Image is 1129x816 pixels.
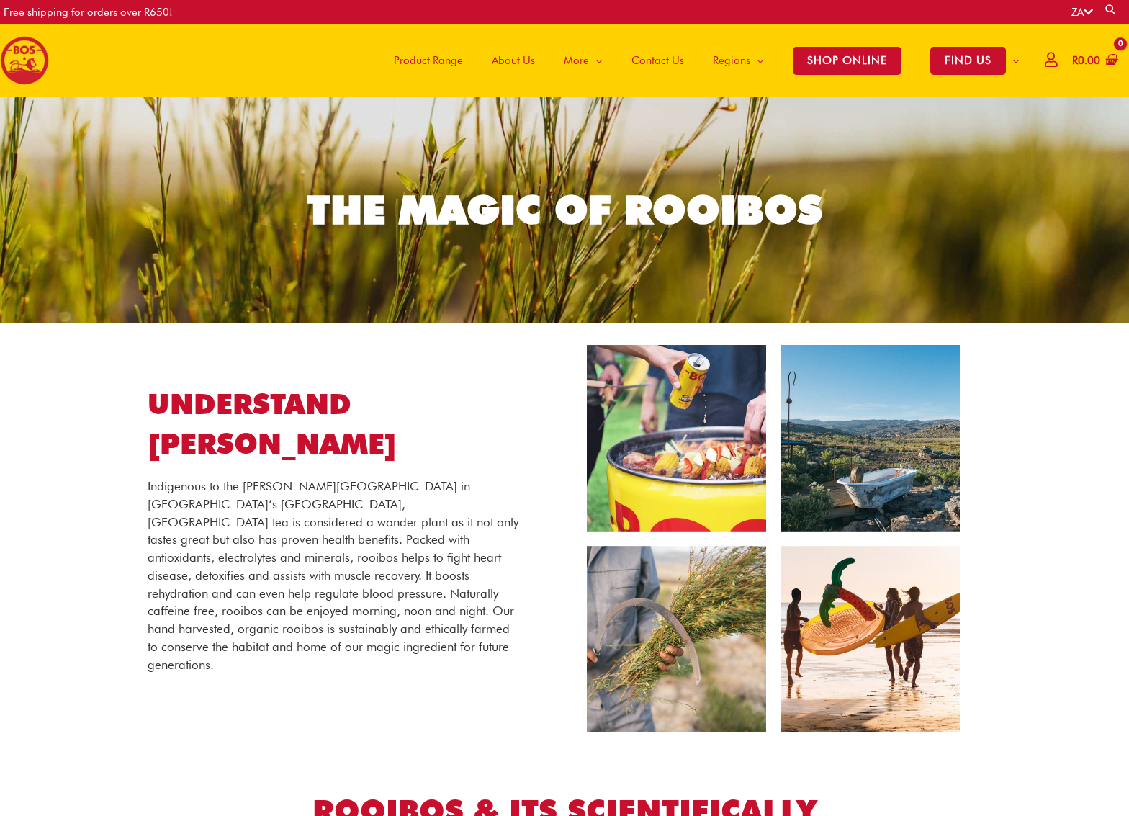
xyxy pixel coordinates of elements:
a: More [549,24,617,97]
a: View Shopping Cart, empty [1069,45,1118,77]
span: Regions [713,39,750,82]
span: R [1072,54,1078,67]
div: THE MAGIC OF ROOIBOS [307,190,822,230]
a: Search button [1104,3,1118,17]
a: About Us [477,24,549,97]
h1: UNDERSTAND [PERSON_NAME] [148,385,523,463]
a: Regions [698,24,778,97]
span: FIND US [930,47,1006,75]
span: Contact Us [631,39,684,82]
a: Product Range [379,24,477,97]
a: SHOP ONLINE [778,24,916,97]
span: More [564,39,589,82]
span: About Us [492,39,535,82]
span: Product Range [394,39,463,82]
nav: Site Navigation [369,24,1034,97]
bdi: 0.00 [1072,54,1100,67]
a: ZA [1071,6,1093,19]
span: SHOP ONLINE [793,47,901,75]
img: Rooibos [586,344,961,734]
p: Indigenous to the [PERSON_NAME][GEOGRAPHIC_DATA] in [GEOGRAPHIC_DATA]’s [GEOGRAPHIC_DATA], [GEOGR... [148,478,523,673]
a: Contact Us [617,24,698,97]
